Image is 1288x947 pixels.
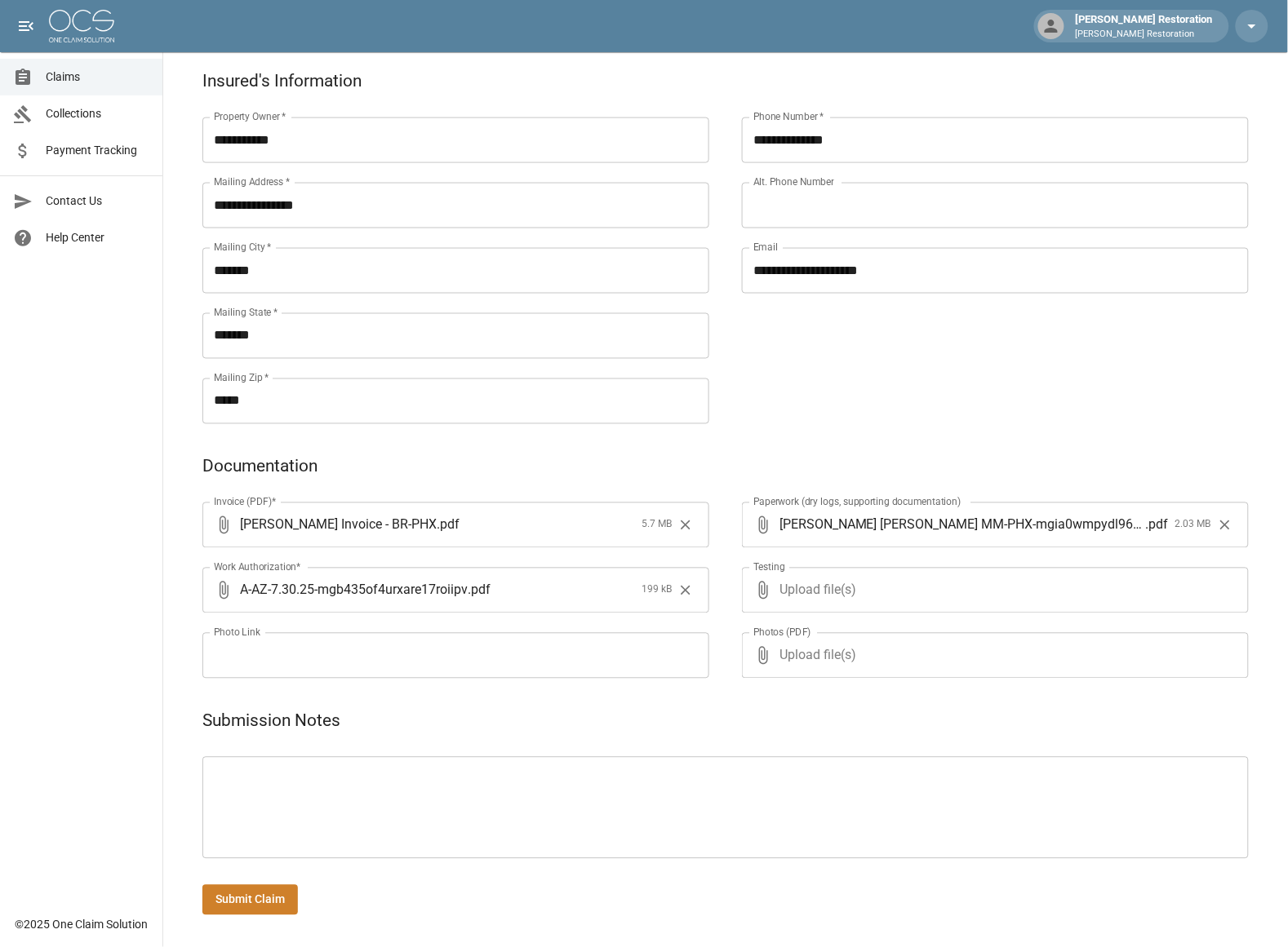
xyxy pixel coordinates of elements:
[214,626,260,639] label: Photo Link
[214,371,269,385] label: Mailing Zip
[753,626,811,639] label: Photos (PDF)
[753,175,834,189] label: Alt. Phone Number
[49,10,114,42] img: ocs-logo-white-transparent.png
[673,513,698,538] button: Clear
[214,495,277,509] label: Invoice (PDF)*
[46,229,149,246] span: Help Center
[1146,516,1169,534] span: . pdf
[15,917,148,933] div: © 2025 One Claim Solution
[673,578,698,603] button: Clear
[46,105,149,122] span: Collections
[10,10,42,42] button: open drawer
[753,495,962,509] label: Paperwork (dry logs, supporting documentation)
[214,241,272,254] label: Mailing City
[779,516,1146,534] span: [PERSON_NAME] [PERSON_NAME] MM-PHX-mgia0wmpydl967xc
[642,517,672,533] span: 5.7 MB
[214,560,301,574] label: Work Authorization*
[202,885,298,915] button: Submit Claim
[753,110,824,124] label: Phone Number
[1069,11,1219,41] div: [PERSON_NAME] Restoration
[753,560,785,574] label: Testing
[214,110,286,124] label: Property Owner
[779,568,1205,613] span: Upload file(s)
[437,516,460,534] span: . pdf
[779,633,1205,679] span: Upload file(s)
[753,241,778,254] label: Email
[214,175,290,189] label: Mailing Address
[1175,517,1211,533] span: 2.03 MB
[46,69,149,86] span: Claims
[46,192,149,210] span: Contact Us
[214,306,278,320] label: Mailing State
[240,581,468,600] span: A-AZ-7.30.25-mgb435of4urxare17roiipv
[1076,28,1213,42] p: [PERSON_NAME] Restoration
[468,581,491,600] span: . pdf
[1213,513,1237,538] button: Clear
[240,516,437,534] span: [PERSON_NAME] Invoice - BR-PHX
[642,582,672,599] span: 199 kB
[46,142,149,159] span: Payment Tracking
